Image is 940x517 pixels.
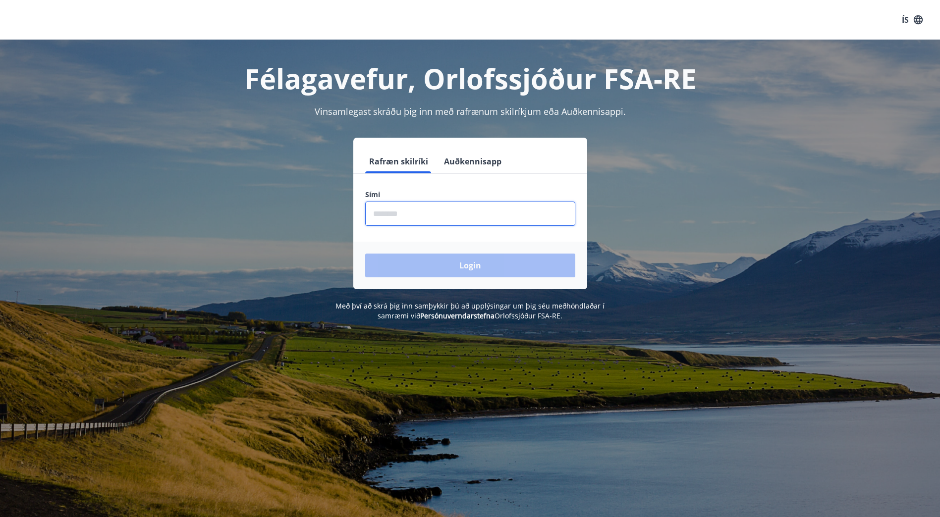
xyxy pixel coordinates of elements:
h1: Félagavefur, Orlofssjóður FSA-RE [125,59,815,97]
span: Vinsamlegast skráðu þig inn með rafrænum skilríkjum eða Auðkennisappi. [315,105,626,117]
button: Auðkennisapp [440,150,505,173]
a: Persónuverndarstefna [420,311,495,320]
button: ÍS [896,11,928,29]
button: Rafræn skilríki [365,150,432,173]
label: Sími [365,190,575,200]
span: Með því að skrá þig inn samþykkir þú að upplýsingar um þig séu meðhöndlaðar í samræmi við Orlofss... [335,301,605,320]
